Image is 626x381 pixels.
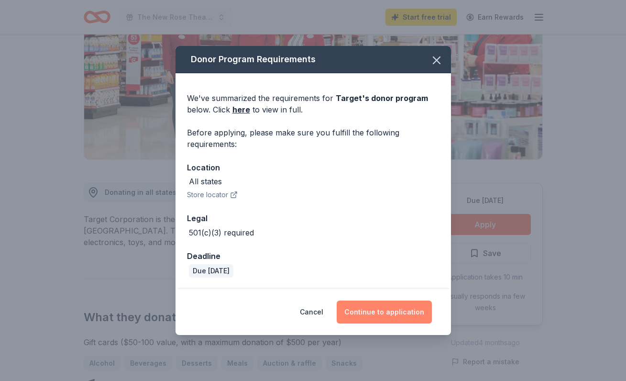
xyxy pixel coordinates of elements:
button: Continue to application [337,301,432,324]
div: Deadline [187,250,439,262]
div: Legal [187,212,439,224]
div: Location [187,161,439,174]
div: We've summarized the requirements for below. Click to view in full. [187,92,439,115]
div: 501(c)(3) required [189,227,254,238]
button: Cancel [300,301,323,324]
div: Before applying, please make sure you fulfill the following requirements: [187,127,439,150]
a: here [232,104,250,115]
div: Due [DATE] [189,264,233,278]
div: All states [189,176,222,187]
span: Target 's donor program [336,93,428,103]
div: Donor Program Requirements [176,46,451,73]
button: Store locator [187,189,238,201]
